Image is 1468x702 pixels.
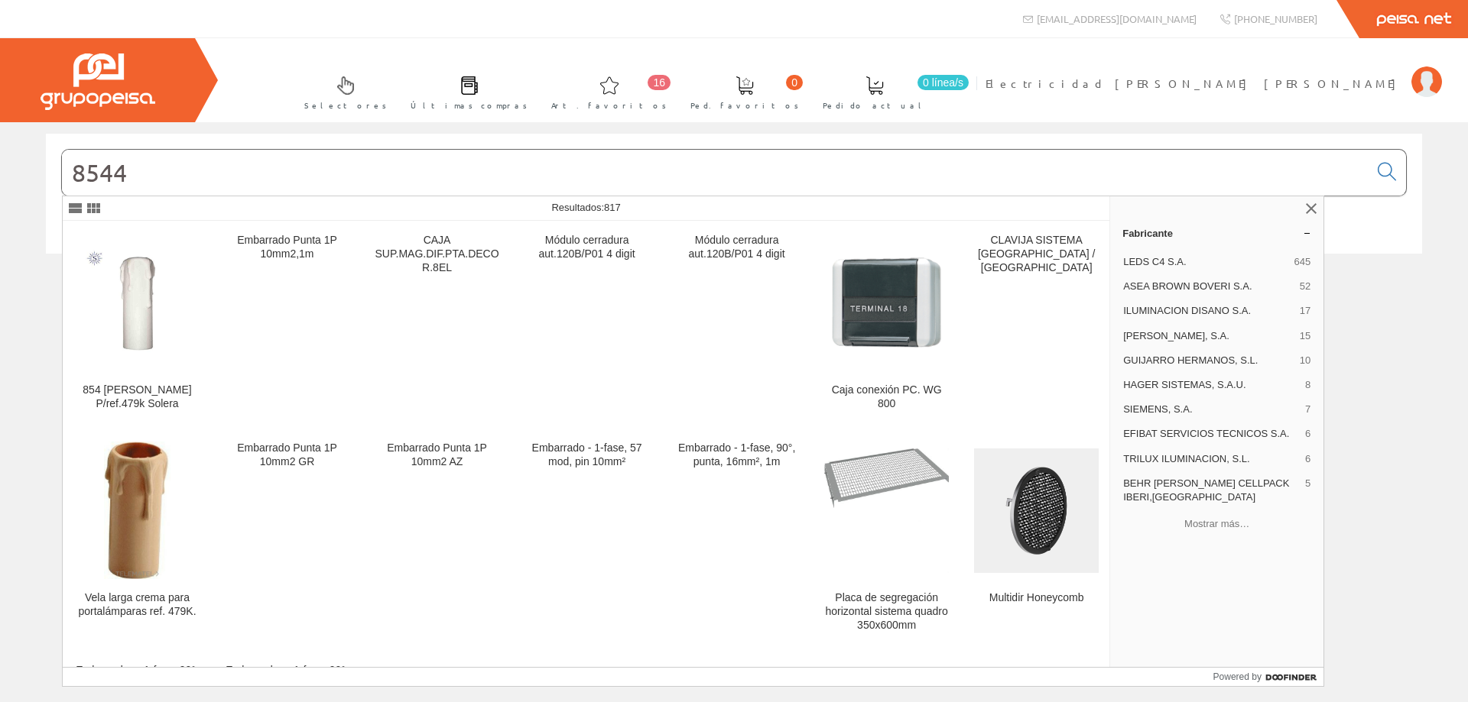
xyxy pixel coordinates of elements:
span: ASEA BROWN BOVERI S.A. [1123,280,1294,293]
div: Embarrado Punta 1P 10mm2,1m [225,234,349,261]
div: Embarrado - 1-fase, 57 mod, pin 10mm² [525,442,649,469]
span: SIEMENS, S.A. [1123,403,1299,416]
button: Mostrar más… [1116,511,1317,536]
a: CAJA SUP.MAG.DIF.PTA.DECOR.8EL [362,222,512,429]
a: Selectores [289,63,395,119]
span: 15 [1300,329,1310,343]
a: Últimas compras [395,63,535,119]
span: ILUMINACION DISANO S.A. [1123,304,1294,318]
span: Ped. favoritos [690,98,799,113]
span: 817 [604,202,621,213]
a: Embarrado Punta 1P 10mm2,1m [213,222,362,429]
div: CLAVIJA SISTEMA [GEOGRAPHIC_DATA] / [GEOGRAPHIC_DATA] [974,234,1099,275]
span: 8 [1305,378,1310,392]
div: Multidir Honeycomb [974,591,1099,605]
span: Powered by [1213,670,1262,684]
span: 6 [1305,427,1310,441]
span: Resultados: [551,202,620,213]
span: 7 [1305,403,1310,416]
a: Embarrado Punta 1P 10mm2 GR [213,429,362,650]
a: Embarrado - 1-fase, 90°, punta, 16mm², 1m [662,429,811,650]
div: Módulo cerradura aut.120B/P01 4 digit [525,234,649,261]
span: [PHONE_NUMBER] [1234,12,1317,25]
span: 52 [1300,280,1310,293]
span: 5 [1305,477,1310,504]
span: 645 [1294,255,1310,269]
span: BEHR [PERSON_NAME] CELLPACK IBERI,[GEOGRAPHIC_DATA] [1123,477,1299,504]
div: 854 [PERSON_NAME] P/ref.479k Solera [75,383,200,411]
a: Caja conexión PC. WG 800 Caja conexión PC. WG 800 [812,222,961,429]
div: Embarrado - 1-fase, 90°, punta, 16mm², 1m [674,442,799,469]
span: EFIBAT SERVICIOS TECNICOS S.A. [1123,427,1299,441]
a: Embarrado - 1-fase, 57 mod, pin 10mm² [512,429,661,650]
a: 16 Art. favoritos [536,63,674,119]
a: Multidir Honeycomb Multidir Honeycomb [962,429,1111,650]
div: Embarrado Punta 1P 10mm2 AZ [375,442,499,469]
div: Embarrados - 1-fase, 90°, 13 mod, punta,16mm² [75,664,200,691]
div: Caja conexión PC. WG 800 [824,383,949,411]
img: 854 Vela Mediana P/ref.479k Solera [75,240,200,364]
span: Últimas compras [411,98,528,113]
a: 854 Vela Mediana P/ref.479k Solera 854 [PERSON_NAME] P/ref.479k Solera [63,222,212,429]
div: CAJA SUP.MAG.DIF.PTA.DECOR.8EL [375,234,499,275]
img: Caja conexión PC. WG 800 [824,240,949,364]
span: 10 [1300,354,1310,367]
a: Electricidad [PERSON_NAME] [PERSON_NAME] [986,63,1442,78]
a: Placa de segregación horizontal sistema quadro 350x600mm Placa de segregación horizontal sistema ... [812,429,961,650]
a: Fabricante [1110,221,1323,245]
span: 6 [1305,452,1310,466]
span: [EMAIL_ADDRESS][DOMAIN_NAME] [1037,12,1197,25]
img: Vela larga crema para portalámparas ref. 479K. [104,442,171,579]
a: Módulo cerradura aut.120B/P01 4 digit [512,222,661,429]
div: © Grupo Peisa [46,273,1422,286]
span: 0 línea/s [917,75,969,90]
span: LEDS C4 S.A. [1123,255,1288,269]
div: Módulo cerradura aut.120B/P01 4 digit [674,234,799,261]
span: GUIJARRO HERMANOS, S.L. [1123,354,1294,367]
a: Módulo cerradura aut.120B/P01 4 digit [662,222,811,429]
span: Pedido actual [823,98,927,113]
span: 17 [1300,304,1310,318]
div: Placa de segregación horizontal sistema quadro 350x600mm [824,591,949,632]
a: Powered by [1213,668,1324,686]
a: Embarrado Punta 1P 10mm2 AZ [362,429,512,650]
span: HAGER SISTEMAS, S.A.U. [1123,378,1299,392]
a: Vela larga crema para portalámparas ref. 479K. Vela larga crema para portalámparas ref. 479K. [63,429,212,650]
div: Embarrado Punta 1P 10mm2 GR [225,442,349,469]
span: 0 [786,75,803,90]
span: TRILUX ILUMINACION, S.L. [1123,452,1299,466]
input: Buscar... [62,150,1369,196]
span: Selectores [304,98,387,113]
span: Art. favoritos [551,98,667,113]
img: Multidir Honeycomb [974,448,1099,573]
span: 16 [648,75,671,90]
a: CLAVIJA SISTEMA [GEOGRAPHIC_DATA] / [GEOGRAPHIC_DATA] [962,222,1111,429]
span: Electricidad [PERSON_NAME] [PERSON_NAME] [986,76,1404,91]
span: [PERSON_NAME], S.A. [1123,329,1294,343]
div: Vela larga crema para portalámparas ref. 479K. [75,591,200,619]
div: Embarrados - 1-fase, 90°, 13 mod, punta,16mm² [225,664,349,691]
img: Placa de segregación horizontal sistema quadro 350x600mm [824,448,949,573]
img: Grupo Peisa [41,53,155,110]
